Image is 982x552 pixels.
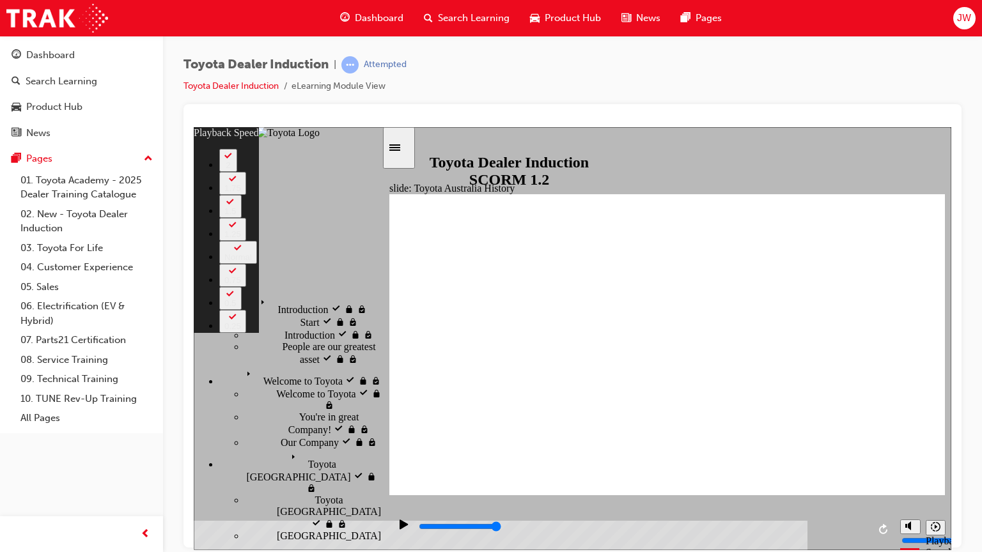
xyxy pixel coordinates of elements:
[26,45,52,68] button: 1.75
[5,121,158,145] a: News
[15,257,158,277] a: 04. Customer Experience
[51,260,188,284] div: Welcome to Toyota
[953,7,976,29] button: JW
[169,203,180,213] span: visited, locked
[183,57,329,72] span: Toyota Dealer Induction
[31,194,47,204] div: 0.25
[15,330,158,350] a: 07. Parts21 Certification
[708,408,790,418] input: volume
[414,5,520,31] a: search-iconSearch Learning
[118,392,130,402] span: visited
[70,249,149,259] span: Welcome to Toyota
[31,56,47,66] div: 1.75
[520,5,611,31] a: car-iconProduct Hub
[15,171,158,204] a: 01. Toyota Academy - 2025 Dealer Training Catalogue
[26,48,75,63] div: Dashboard
[15,389,158,409] a: 10. TUNE Rev-Up Training
[12,102,21,113] span: car-icon
[26,137,52,160] button: 0.75
[424,10,433,26] span: search-icon
[15,408,158,428] a: All Pages
[26,321,188,367] div: Toyota Japan
[12,76,20,88] span: search-icon
[196,381,700,423] div: playback controls
[611,5,671,31] a: news-iconNews
[31,171,43,181] div: 0.5
[177,249,187,259] span: visited, locked
[732,393,752,408] button: Playback speed
[26,100,82,114] div: Product Hub
[26,238,188,260] div: Welcome to Toyota
[6,4,108,33] img: Trak
[696,11,722,26] span: Pages
[15,277,158,297] a: 05. Sales
[26,22,43,45] button: 2
[15,350,158,370] a: 08. Service Training
[26,74,97,89] div: Search Learning
[5,70,158,93] a: Search Learning
[5,147,158,171] button: Pages
[340,10,350,26] span: guage-icon
[31,33,38,43] div: 2
[84,177,134,188] span: Introduction
[164,249,177,259] span: locked
[183,80,279,91] a: Toyota Dealer Induction
[636,11,660,26] span: News
[545,11,601,26] span: Product Hub
[957,11,971,26] span: JW
[330,5,414,31] a: guage-iconDashboard
[173,344,183,355] span: locked
[154,190,164,201] span: visited, locked
[26,91,52,114] button: 1.25
[364,59,407,71] div: Attempted
[621,10,631,26] span: news-icon
[12,50,21,61] span: guage-icon
[530,10,540,26] span: car-icon
[26,167,188,188] div: Introduction
[137,177,150,188] span: visited
[26,160,48,183] button: 0.5
[15,238,158,258] a: 03. Toyota For Life
[26,151,52,166] div: Pages
[31,79,43,89] div: 1.5
[5,43,158,67] a: Dashboard
[26,183,52,206] button: 0.25
[113,356,123,367] span: visited, locked
[700,381,751,423] div: misc controls
[150,177,163,188] span: locked
[225,394,308,404] input: slide progress
[196,392,217,413] button: Play (Ctrl+Alt+P)
[51,367,188,403] div: Toyota Japan
[292,79,386,94] li: eLearning Module View
[51,188,188,201] div: Start
[51,214,188,238] div: People are our greatest asset
[130,392,143,402] span: locked
[681,393,700,412] button: Replay (Ctrl+Alt+R)
[160,344,173,355] span: visited
[12,153,21,165] span: pages-icon
[26,126,51,141] div: News
[15,204,158,238] a: 02. New - Toyota Dealer Induction
[173,310,183,321] span: visited, locked
[15,296,158,330] a: 06. Electrification (EV & Hybrid)
[31,148,47,158] div: 0.75
[51,284,188,309] div: You're in great Company!
[341,56,359,73] span: learningRecordVerb_ATTEMPT-icon
[160,310,173,321] span: locked
[706,392,727,407] button: Mute (Ctrl+Alt+M)
[51,309,188,321] div: Our Company
[51,201,188,214] div: Introduction
[141,526,150,542] span: prev-icon
[26,68,48,91] button: 1.5
[671,5,732,31] a: pages-iconPages
[143,392,153,402] span: visited, locked
[152,249,164,259] span: visited
[5,41,158,147] button: DashboardSearch LearningProduct HubNews
[144,151,153,167] span: up-icon
[15,369,158,389] a: 09. Technical Training
[51,403,188,427] div: Japan
[31,125,58,135] div: Normal
[355,11,403,26] span: Dashboard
